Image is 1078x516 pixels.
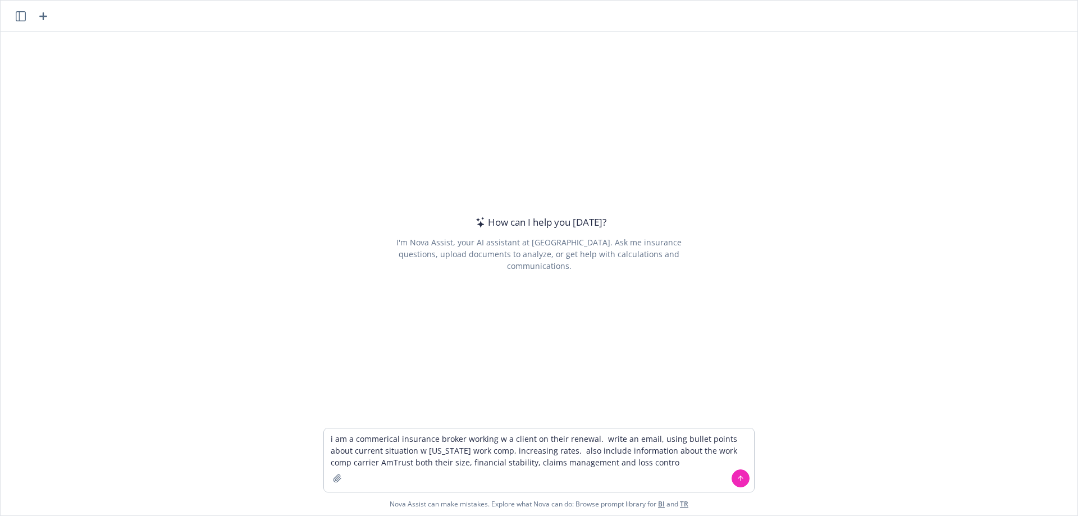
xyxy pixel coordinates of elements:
span: Nova Assist can make mistakes. Explore what Nova can do: Browse prompt library for and [5,492,1073,515]
a: TR [680,499,688,509]
div: How can I help you [DATE]? [472,215,606,230]
a: BI [658,499,665,509]
div: I'm Nova Assist, your AI assistant at [GEOGRAPHIC_DATA]. Ask me insurance questions, upload docum... [381,236,697,272]
textarea: i am a commerical insurance broker working w a client on their renewal. write an email, using bul... [324,428,754,492]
